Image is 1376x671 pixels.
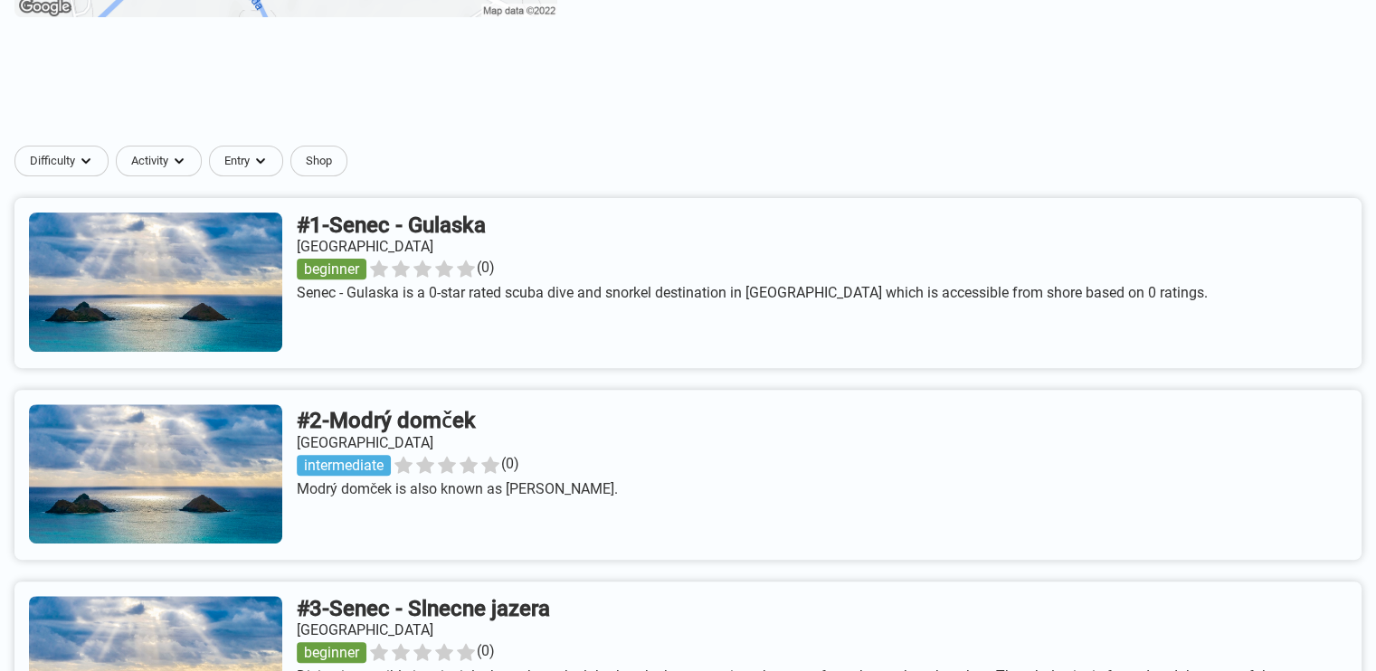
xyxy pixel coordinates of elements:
[172,154,186,168] img: dropdown caret
[250,50,1127,131] iframe: Advertisement
[30,154,75,168] span: Difficulty
[290,146,347,176] a: Shop
[209,146,290,176] button: Entrydropdown caret
[79,154,93,168] img: dropdown caret
[224,154,250,168] span: Entry
[131,154,168,168] span: Activity
[14,146,116,176] button: Difficultydropdown caret
[253,154,268,168] img: dropdown caret
[116,146,209,176] button: Activitydropdown caret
